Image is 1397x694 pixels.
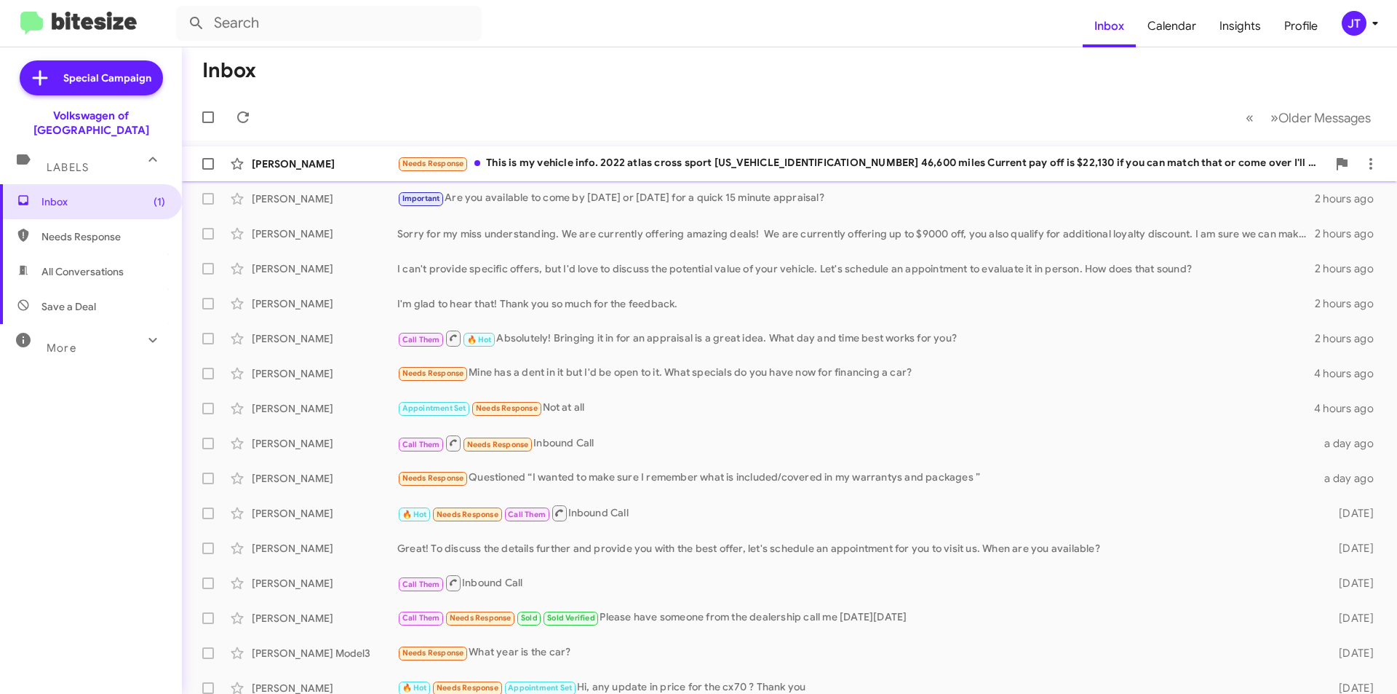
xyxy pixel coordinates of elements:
[402,510,427,519] span: 🔥 Hot
[252,646,397,661] div: [PERSON_NAME] Model3
[402,613,440,623] span: Call Them
[437,683,498,693] span: Needs Response
[397,190,1315,207] div: Are you available to come by [DATE] or [DATE] for a quick 15 minute appraisal?
[402,473,464,483] span: Needs Response
[41,299,96,314] span: Save a Deal
[41,194,165,209] span: Inbox
[402,368,464,378] span: Needs Response
[1342,11,1366,36] div: JT
[397,434,1316,452] div: Inbound Call
[402,580,440,589] span: Call Them
[397,541,1316,556] div: Great! To discuss the details further and provide you with the best offer, let's schedule an appo...
[1278,110,1371,126] span: Older Messages
[1238,103,1380,133] nav: Page navigation example
[508,510,546,519] span: Call Them
[467,335,492,344] span: 🔥 Hot
[397,365,1314,382] div: Mine has a dent in it but I'd be open to it. What specials do you have now for financing a car?
[476,403,538,413] span: Needs Response
[252,366,397,381] div: [PERSON_NAME]
[1316,471,1385,486] div: a day ago
[1246,109,1254,127] span: «
[508,683,572,693] span: Appointment Set
[397,155,1327,172] div: This is my vehicle info. 2022 atlas cross sport [US_VEHICLE_IDENTIFICATION_NUMBER] 46,600 miles C...
[437,510,498,519] span: Needs Response
[63,71,151,85] span: Special Campaign
[397,574,1316,592] div: Inbound Call
[1262,103,1380,133] button: Next
[1315,226,1385,241] div: 2 hours ago
[402,440,440,449] span: Call Them
[41,264,124,279] span: All Conversations
[252,506,397,521] div: [PERSON_NAME]
[1316,611,1385,626] div: [DATE]
[252,192,397,206] div: [PERSON_NAME]
[1270,109,1278,127] span: »
[1208,5,1273,47] a: Insights
[252,401,397,416] div: [PERSON_NAME]
[397,400,1314,417] div: Not at all
[402,194,440,203] span: Important
[1316,541,1385,556] div: [DATE]
[252,331,397,346] div: [PERSON_NAME]
[1329,11,1381,36] button: JT
[521,613,538,623] span: Sold
[47,161,89,174] span: Labels
[252,576,397,591] div: [PERSON_NAME]
[1136,5,1208,47] a: Calendar
[397,261,1315,276] div: I can't provide specific offers, but I'd love to discuss the potential value of your vehicle. Let...
[1083,5,1136,47] a: Inbox
[1316,646,1385,661] div: [DATE]
[402,403,466,413] span: Appointment Set
[1315,261,1385,276] div: 2 hours ago
[1273,5,1329,47] a: Profile
[252,436,397,451] div: [PERSON_NAME]
[1316,436,1385,451] div: a day ago
[1315,192,1385,206] div: 2 hours ago
[397,226,1315,241] div: Sorry for my miss understanding. We are currently offering amazing deals! We are currently offeri...
[176,6,482,41] input: Search
[252,471,397,486] div: [PERSON_NAME]
[1314,366,1385,381] div: 4 hours ago
[252,611,397,626] div: [PERSON_NAME]
[467,440,529,449] span: Needs Response
[402,335,440,344] span: Call Them
[1316,506,1385,521] div: [DATE]
[450,613,512,623] span: Needs Response
[252,157,397,171] div: [PERSON_NAME]
[20,60,163,95] a: Special Campaign
[547,613,595,623] span: Sold Verified
[397,296,1315,311] div: I'm glad to hear that! Thank you so much for the feedback.
[397,504,1316,522] div: Inbound Call
[154,194,165,209] span: (1)
[252,261,397,276] div: [PERSON_NAME]
[397,470,1316,486] div: Questioned “I wanted to make sure I remember what is included/covered in my warrantys and packages ”
[41,229,165,244] span: Needs Response
[397,610,1316,626] div: Please have someone from the dealership call me [DATE][DATE]
[1315,296,1385,311] div: 2 hours ago
[402,648,464,658] span: Needs Response
[252,541,397,556] div: [PERSON_NAME]
[402,159,464,168] span: Needs Response
[1314,401,1385,416] div: 4 hours ago
[1315,331,1385,346] div: 2 hours ago
[252,226,397,241] div: [PERSON_NAME]
[397,329,1315,347] div: Absolutely! Bringing it in for an appraisal is a great idea. What day and time best works for you?
[202,59,256,82] h1: Inbox
[1237,103,1262,133] button: Previous
[397,644,1316,661] div: What year is the car?
[47,342,76,355] span: More
[1316,576,1385,591] div: [DATE]
[252,296,397,311] div: [PERSON_NAME]
[402,683,427,693] span: 🔥 Hot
